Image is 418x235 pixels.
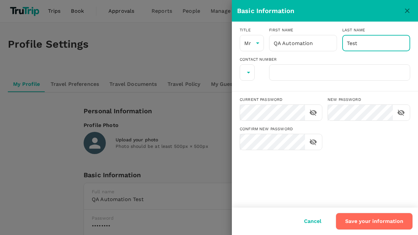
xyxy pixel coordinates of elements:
[336,213,413,230] button: Save your information
[308,136,319,148] button: toggle password visibility
[342,27,410,34] div: Last name
[240,126,322,133] div: Confirm new password
[240,27,264,34] div: Title
[269,27,337,34] div: First name
[395,107,407,118] button: toggle password visibility
[402,5,413,16] button: close
[240,56,410,63] div: Contact Number
[240,35,264,51] div: Mr
[240,64,255,81] div: ​
[240,97,322,103] div: Current password
[237,6,402,16] div: Basic Information
[295,213,330,229] button: Cancel
[308,107,319,118] button: toggle password visibility
[328,97,410,103] div: New password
